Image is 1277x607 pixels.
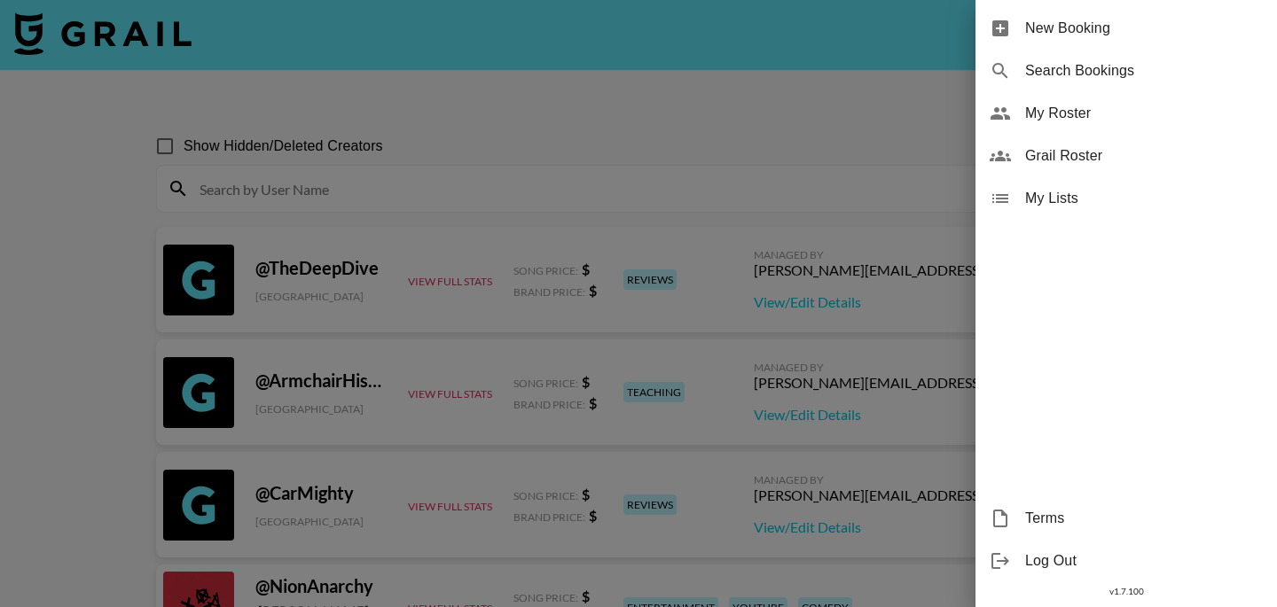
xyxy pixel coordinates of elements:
div: Log Out [975,540,1277,582]
div: Grail Roster [975,135,1277,177]
span: Log Out [1025,550,1263,572]
span: My Roster [1025,103,1263,124]
div: My Roster [975,92,1277,135]
div: New Booking [975,7,1277,50]
div: Search Bookings [975,50,1277,92]
div: v 1.7.100 [975,582,1277,601]
div: Terms [975,497,1277,540]
div: My Lists [975,177,1277,220]
span: New Booking [1025,18,1263,39]
span: Grail Roster [1025,145,1263,167]
span: Search Bookings [1025,60,1263,82]
span: Terms [1025,508,1263,529]
span: My Lists [1025,188,1263,209]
